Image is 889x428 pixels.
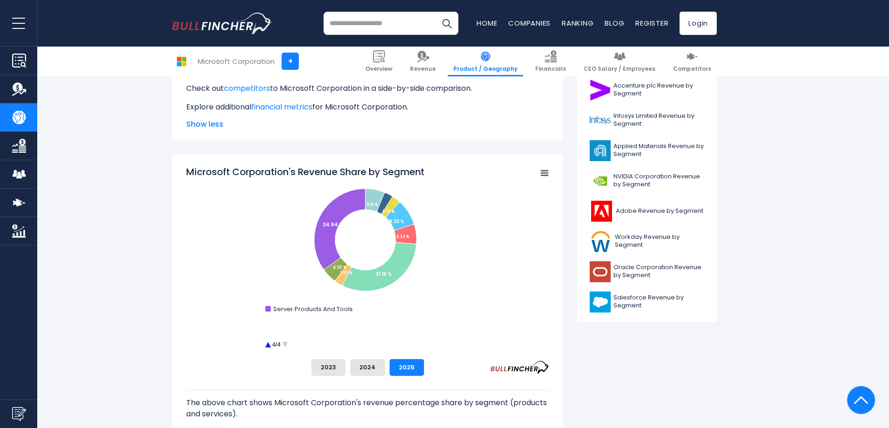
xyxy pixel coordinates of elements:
[613,143,704,158] span: Applied Materials Revenue by Segment
[584,77,710,103] a: Accenture plc Revenue by Segment
[172,13,272,34] img: bullfincher logo
[584,229,710,254] a: Workday Revenue by Segment
[680,12,717,35] a: Login
[590,231,612,252] img: WDAY logo
[584,259,710,285] a: Oracle Corporation Revenue by Segment
[376,271,392,278] tspan: 31.15 %
[613,173,704,189] span: NVIDIA Corporation Revenue by Segment
[404,47,441,76] a: Revenue
[590,140,611,161] img: AMAT logo
[397,234,409,239] tspan: 6.32 %
[635,18,668,28] a: Register
[453,65,518,73] span: Product / Geography
[282,53,299,70] a: +
[186,102,549,113] p: Explore additional for Microsoft Corporation.
[350,359,385,376] button: 2024
[584,289,710,315] a: Salesforce Revenue by Segment
[584,198,710,224] a: Adobe Revenue by Segment
[590,292,611,313] img: CRM logo
[673,65,711,73] span: Competitors
[251,102,312,112] a: financial metrics
[323,221,343,228] tspan: 34.94 %
[667,47,717,76] a: Competitors
[224,83,270,94] a: competitors
[382,209,395,214] tspan: 2.75 %
[272,341,281,348] text: 4/4
[333,265,346,270] tspan: 4.93 %
[613,294,704,310] span: Salesforce Revenue by Segment
[173,53,190,70] img: MSFT logo
[508,18,551,28] a: Companies
[605,18,624,28] a: Blog
[435,12,458,35] button: Search
[613,82,704,98] span: Accenture plc Revenue by Segment
[311,359,345,376] button: 2023
[590,201,613,222] img: ADBE logo
[367,202,378,207] tspan: 6.15 %
[590,110,611,131] img: INFY logo
[613,264,704,279] span: Oracle Corporation Revenue by Segment
[340,271,352,276] tspan: 2.63 %
[590,261,611,282] img: ORCL logo
[410,65,436,73] span: Revenue
[365,65,392,73] span: Overview
[578,47,661,76] a: CEO Salary / Employees
[172,13,272,34] a: Go to homepage
[584,138,710,163] a: Applied Materials Revenue by Segment
[562,18,593,28] a: Ranking
[584,108,710,133] a: Infosys Limited Revenue by Segment
[616,207,703,215] span: Adobe Revenue by Segment
[273,305,353,313] text: Server Products And Tools
[590,170,611,191] img: NVDA logo
[535,65,566,73] span: Financials
[389,218,404,225] tspan: 8.33 %
[448,47,523,76] a: Product / Geography
[530,47,572,76] a: Financials
[198,56,275,67] div: Microsoft Corporation
[186,119,549,130] span: Show less
[615,233,704,249] span: Workday Revenue by Segment
[584,168,710,194] a: NVIDIA Corporation Revenue by Segment
[186,165,549,352] svg: Microsoft Corporation's Revenue Share by Segment
[477,18,497,28] a: Home
[584,65,655,73] span: CEO Salary / Employees
[590,80,611,101] img: ACN logo
[390,359,424,376] button: 2025
[186,397,549,420] p: The above chart shows Microsoft Corporation's revenue percentage share by segment (products and s...
[613,112,704,128] span: Infosys Limited Revenue by Segment
[186,83,549,94] p: Check out to Microsoft Corporation in a side-by-side comparison.
[186,165,424,178] tspan: Microsoft Corporation's Revenue Share by Segment
[360,47,398,76] a: Overview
